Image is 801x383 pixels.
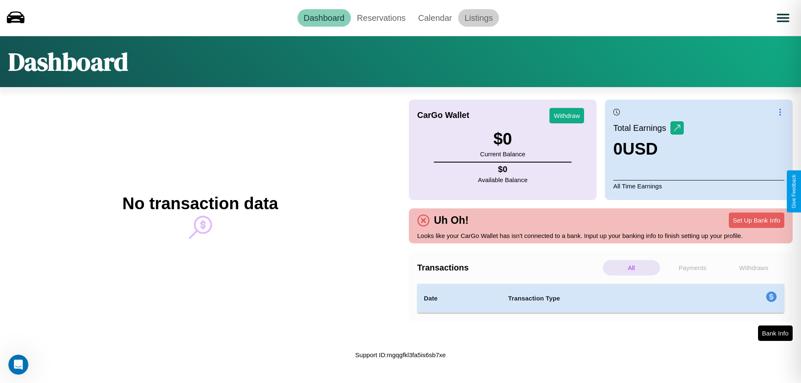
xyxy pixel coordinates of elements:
p: Payments [664,260,721,275]
h3: $ 0 [480,130,525,148]
a: Listings [458,9,499,27]
button: Withdraw [549,108,584,123]
h4: $ 0 [478,165,528,174]
p: Total Earnings [613,120,670,135]
a: Calendar [412,9,458,27]
table: simple table [417,284,784,313]
h3: 0 USD [613,140,684,158]
button: Open menu [771,6,795,30]
p: Current Balance [480,148,525,160]
p: Available Balance [478,174,528,185]
p: Withdraws [725,260,782,275]
iframe: Intercom live chat [8,355,28,375]
h4: Uh Oh! [430,214,473,226]
h4: CarGo Wallet [417,110,469,120]
p: Support ID: mgqgfkl3fa5is6sb7xe [355,349,446,360]
button: Bank Info [758,325,793,341]
div: Give Feedback [791,175,797,208]
h4: Transactions [417,263,601,273]
p: Looks like your CarGo Wallet has isn't connected to a bank. Input up your banking info to finish ... [417,230,784,241]
h4: Date [424,293,495,303]
h1: Dashboard [8,45,128,79]
h2: No transaction data [122,194,278,213]
a: Dashboard [297,9,351,27]
p: All [603,260,660,275]
button: Set Up Bank Info [729,213,784,228]
a: Reservations [351,9,412,27]
p: All Time Earnings [613,180,784,192]
h4: Transaction Type [508,293,698,303]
